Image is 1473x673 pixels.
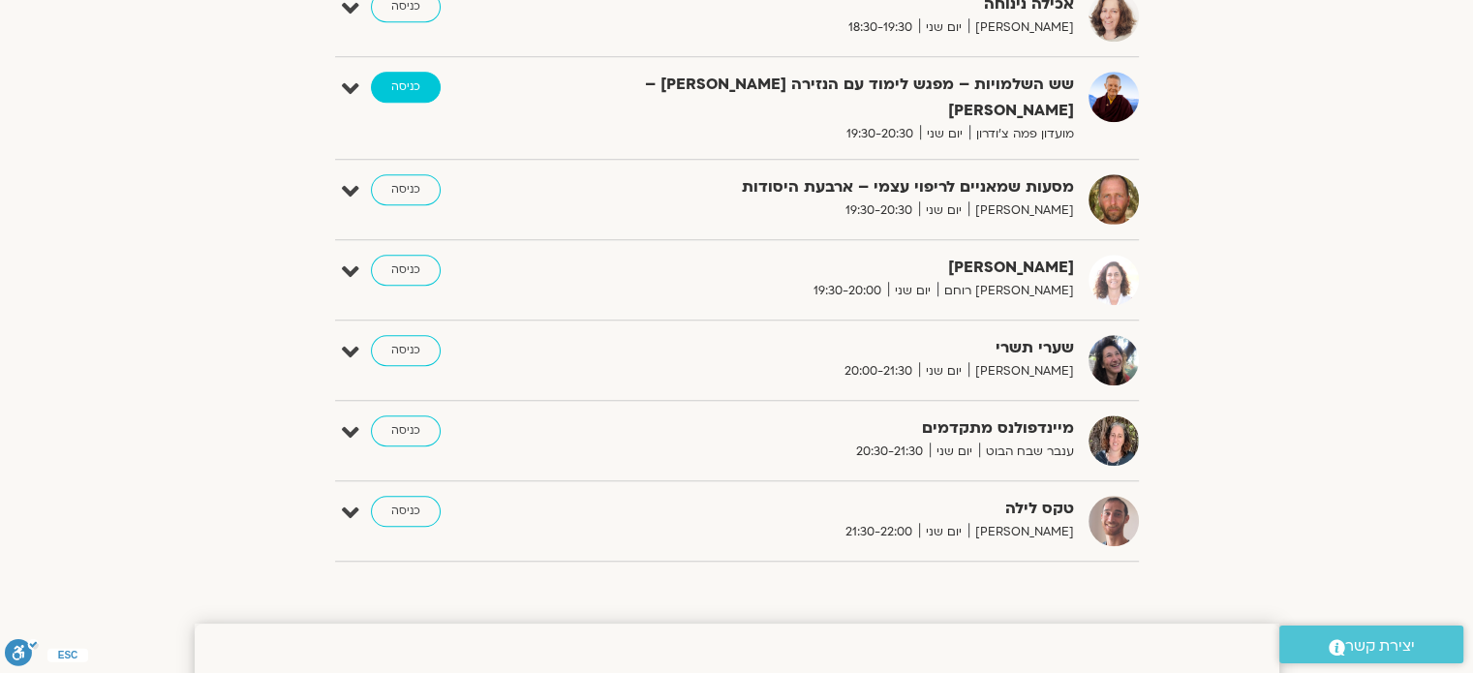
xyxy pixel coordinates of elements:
span: [PERSON_NAME] [968,17,1074,38]
span: יצירת קשר [1345,633,1415,659]
a: כניסה [371,496,441,527]
span: 18:30-19:30 [842,17,919,38]
span: יום שני [919,17,968,38]
span: [PERSON_NAME] [968,361,1074,382]
span: 19:30-20:30 [840,124,920,144]
span: יום שני [920,124,969,144]
span: יום שני [888,281,937,301]
span: יום שני [930,442,979,462]
span: יום שני [919,361,968,382]
strong: שש השלמויות – מפגש לימוד עם הנזירה [PERSON_NAME] – [PERSON_NAME] [599,72,1074,124]
span: 21:30-22:00 [839,522,919,542]
span: 20:00-21:30 [838,361,919,382]
span: [PERSON_NAME] [968,522,1074,542]
a: כניסה [371,72,441,103]
span: יום שני [919,522,968,542]
strong: מיינדפולנס מתקדמים [599,415,1074,442]
strong: מסעות שמאניים לריפוי עצמי – ארבעת היסודות [599,174,1074,200]
a: כניסה [371,415,441,446]
strong: [PERSON_NAME] [599,255,1074,281]
a: כניסה [371,255,441,286]
span: 20:30-21:30 [849,442,930,462]
strong: שערי תשרי [599,335,1074,361]
span: מועדון פמה צ'ודרון [969,124,1074,144]
span: 19:30-20:30 [839,200,919,221]
a: כניסה [371,335,441,366]
span: 19:30-20:00 [807,281,888,301]
span: [PERSON_NAME] [968,200,1074,221]
span: [PERSON_NAME] רוחם [937,281,1074,301]
a: יצירת קשר [1279,626,1463,663]
span: ענבר שבח הבוט [979,442,1074,462]
span: יום שני [919,200,968,221]
strong: טקס לילה [599,496,1074,522]
a: כניסה [371,174,441,205]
